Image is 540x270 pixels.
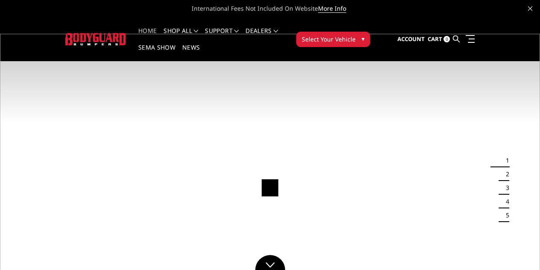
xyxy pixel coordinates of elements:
a: shop all [163,28,198,45]
span: 0 [444,36,450,42]
button: 4 of 5 [501,195,509,208]
span: Account [397,35,425,43]
span: ▾ [362,34,365,43]
a: Home [138,28,157,45]
a: Click to Down [255,255,285,270]
button: 2 of 5 [501,167,509,181]
button: Select Your Vehicle [296,32,370,47]
a: More Info [318,4,346,13]
button: 1 of 5 [501,154,509,167]
button: 3 of 5 [501,181,509,195]
a: Dealers [245,28,278,45]
a: Account [397,28,425,51]
button: 5 of 5 [501,208,509,222]
span: Select Your Vehicle [302,35,356,44]
a: Support [205,28,239,45]
span: Cart [428,35,442,43]
a: Cart 0 [428,28,450,51]
a: News [182,45,200,61]
img: BODYGUARD BUMPERS [65,33,126,45]
a: SEMA Show [138,45,175,61]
